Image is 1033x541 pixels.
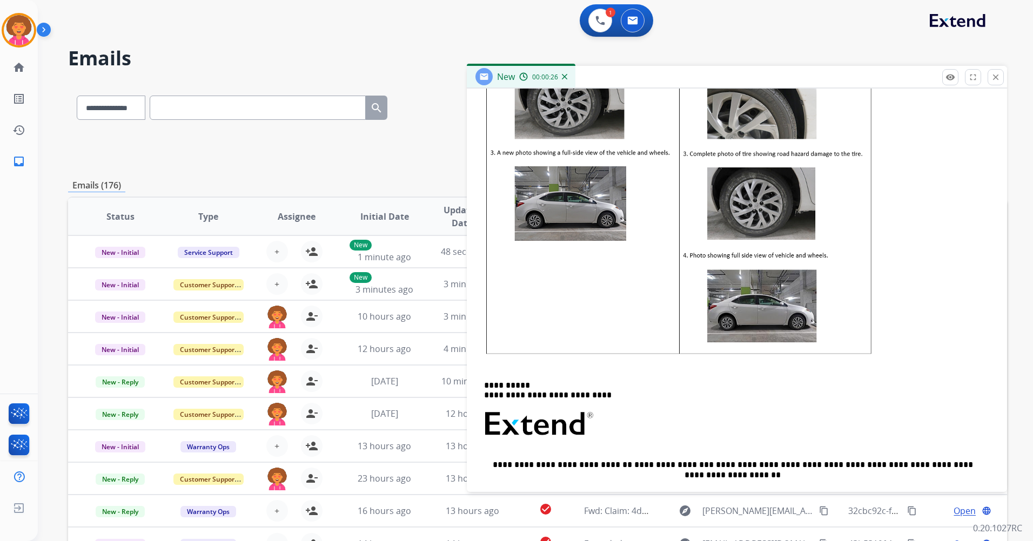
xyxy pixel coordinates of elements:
mat-icon: content_copy [819,506,829,516]
span: New [497,71,515,83]
span: New - Reply [96,409,145,420]
mat-icon: person_remove [305,407,318,420]
span: 13 hours ago [446,472,499,484]
span: Customer Support [173,376,244,388]
span: + [274,245,279,258]
mat-icon: explore [679,504,692,517]
p: New [350,240,372,251]
span: 10 hours ago [358,310,411,322]
button: + [266,241,288,262]
mat-icon: language [982,506,991,516]
span: Open [954,504,976,517]
span: Customer Support [173,344,244,355]
span: New - Initial [95,441,145,452]
span: 16 hours ago [358,505,411,517]
img: agent-avatar [266,403,288,425]
mat-icon: check_circle [539,503,552,516]
span: Customer Support [173,312,244,323]
span: 00:00:26 [532,73,558,82]
mat-icon: list_alt [12,92,25,105]
mat-icon: home [12,61,25,74]
span: [PERSON_NAME][EMAIL_ADDRESS][PERSON_NAME][DOMAIN_NAME] [702,504,813,517]
span: Service Support [178,247,239,258]
span: 12 hours ago [358,343,411,355]
span: Updated Date [438,204,486,229]
span: New - Initial [95,279,145,290]
span: 1 minute ago [358,251,411,263]
mat-icon: fullscreen [968,72,978,82]
p: 0.20.1027RC [973,522,1022,535]
span: Customer Support [173,474,244,485]
mat-icon: person_add [305,245,318,258]
span: Assignee [278,210,316,223]
span: 3 minutes ago [444,310,501,322]
span: 3 minutes ago [355,283,413,295]
span: 10 minutes ago [441,375,504,387]
span: New - Initial [95,344,145,355]
mat-icon: person_remove [305,375,318,388]
span: + [274,504,279,517]
span: [DATE] [371,375,398,387]
h2: Emails [68,48,1007,69]
span: Fwd: Claim: 4dd4d1bb-b41d-4c4a-81c5-7fe5d49ce963 [584,505,799,517]
span: 4 minutes ago [444,343,501,355]
mat-icon: person_add [305,504,318,517]
span: Warranty Ops [180,506,236,517]
mat-icon: person_add [305,439,318,452]
span: New - Reply [96,506,145,517]
mat-icon: search [370,102,383,114]
button: + [266,273,288,295]
span: 13 hours ago [358,440,411,452]
span: Initial Date [360,210,409,223]
span: Warranty Ops [180,441,236,452]
span: 48 seconds ago [441,246,504,258]
img: agent-avatar [266,338,288,361]
span: 32cbc92c-f194-47cb-bb58-481a6968a32b [848,505,1013,517]
span: [DATE] [371,408,398,420]
mat-icon: person_remove [305,342,318,355]
span: New - Initial [95,247,145,258]
div: 1 [606,8,615,17]
span: Type [198,210,218,223]
mat-icon: person_remove [305,472,318,485]
span: Customer Support [173,279,244,290]
p: Emails (176) [68,179,125,192]
span: 12 hours ago [446,408,499,420]
mat-icon: content_copy [907,506,917,516]
img: avatar [4,15,34,45]
span: + [274,278,279,290]
mat-icon: remove_red_eye [945,72,955,82]
img: agent-avatar [266,370,288,393]
button: + [266,435,288,457]
span: New - Initial [95,312,145,323]
span: 13 hours ago [446,505,499,517]
span: + [274,439,279,452]
img: agent-avatar [266,468,288,490]
span: New - Reply [96,474,145,485]
mat-icon: person_add [305,278,318,290]
mat-icon: inbox [12,155,25,168]
img: agent-avatar [266,306,288,328]
span: Status [106,210,135,223]
mat-icon: close [991,72,1001,82]
span: Customer Support [173,409,244,420]
span: 13 hours ago [446,440,499,452]
mat-icon: person_remove [305,310,318,323]
p: New [350,272,372,283]
span: 3 minutes ago [444,278,501,290]
span: New - Reply [96,376,145,388]
button: + [266,500,288,522]
mat-icon: history [12,124,25,137]
span: 23 hours ago [358,472,411,484]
